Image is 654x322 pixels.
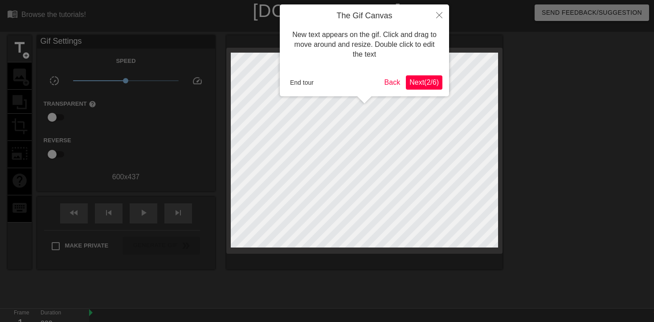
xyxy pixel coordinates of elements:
[69,207,79,218] span: fast_rewind
[222,20,472,31] div: The online gif editor
[286,21,442,69] div: New text appears on the gif. Click and drag to move around and resize. Double click to edit the text
[44,99,96,108] label: Transparent
[7,8,86,22] a: Browse the tutorials!
[65,241,109,250] span: Make Private
[37,172,215,182] div: 600 x 437
[7,8,18,19] span: menu_book
[286,76,317,89] button: End tour
[21,11,86,18] div: Browse the tutorials!
[89,100,96,108] span: help
[22,52,30,59] span: add_circle
[41,310,61,316] label: Duration
[542,7,642,18] span: Send Feedback/Suggestion
[406,75,442,90] button: Next
[103,207,114,218] span: skip_previous
[192,75,203,86] span: speed
[381,75,404,90] button: Back
[253,1,401,21] a: [DOMAIN_NAME]
[173,207,184,218] span: skip_next
[116,57,135,66] label: Speed
[429,4,449,25] button: Close
[409,78,439,86] span: Next ( 2 / 6 )
[44,136,71,145] label: Reverse
[286,11,442,21] h4: The Gif Canvas
[11,39,28,56] span: title
[535,4,649,21] button: Send Feedback/Suggestion
[138,207,149,218] span: play_arrow
[37,35,215,49] div: Gif Settings
[49,75,60,86] span: slow_motion_video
